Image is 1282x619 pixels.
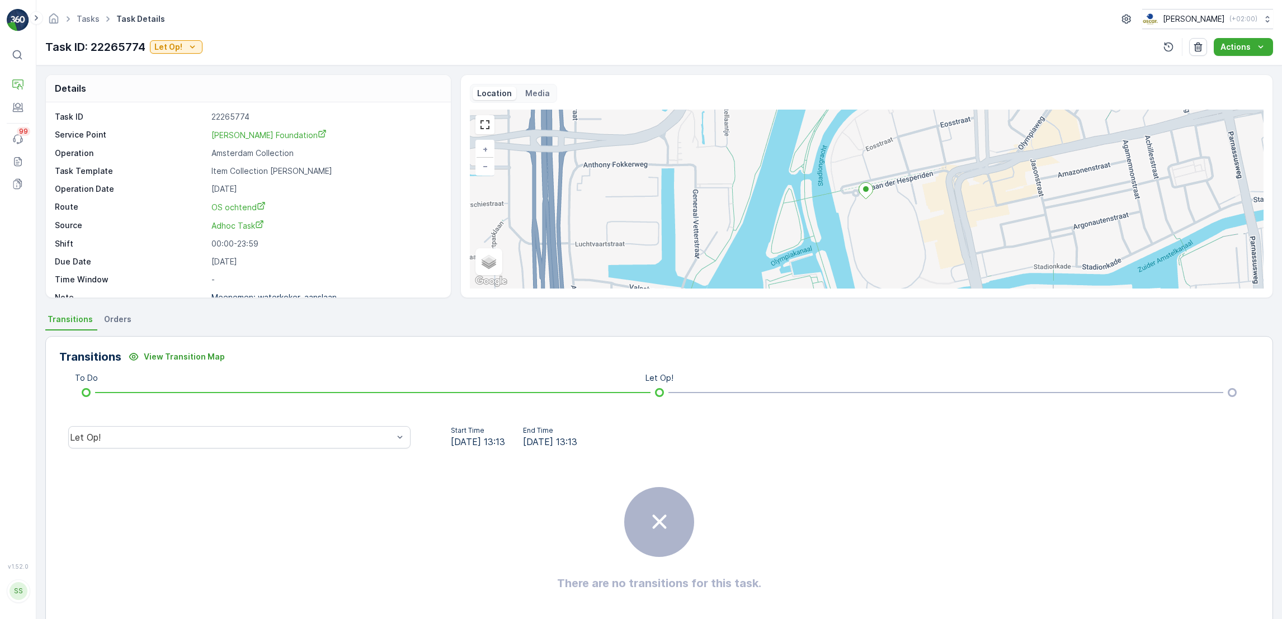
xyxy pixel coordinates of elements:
[1163,13,1225,25] p: [PERSON_NAME]
[121,348,232,366] button: View Transition Map
[211,274,440,285] p: -
[645,372,673,384] p: Let Op!
[1214,38,1273,56] button: Actions
[211,292,343,302] p: Meenemen: waterkoker, aanslaan...
[150,40,202,54] button: Let Op!
[483,144,488,154] span: +
[477,249,501,274] a: Layers
[70,432,393,442] div: Let Op!
[477,141,493,158] a: Zoom In
[1229,15,1257,23] p: ( +02:00 )
[55,148,207,159] p: Operation
[7,572,29,610] button: SS
[211,256,440,267] p: [DATE]
[7,128,29,150] a: 99
[55,183,207,195] p: Operation Date
[1142,9,1273,29] button: [PERSON_NAME](+02:00)
[477,116,493,133] a: View Fullscreen
[55,274,207,285] p: Time Window
[114,13,167,25] span: Task Details
[211,130,327,140] span: [PERSON_NAME] Foundation
[211,201,440,213] a: OS ochtend
[7,563,29,570] span: v 1.52.0
[55,129,207,141] p: Service Point
[55,256,207,267] p: Due Date
[7,9,29,31] img: logo
[55,111,207,122] p: Task ID
[55,82,86,95] p: Details
[473,274,510,289] a: Open this area in Google Maps (opens a new window)
[19,127,28,136] p: 99
[211,129,440,141] a: Johan Cruyff Foundation
[48,17,60,26] a: Homepage
[211,220,440,231] a: Adhoc Task
[211,202,266,212] span: OS ochtend
[451,426,505,435] p: Start Time
[211,148,440,159] p: Amsterdam Collection
[55,201,207,213] p: Route
[525,88,550,99] p: Media
[523,435,577,448] span: [DATE] 13:13
[211,166,440,177] p: Item Collection [PERSON_NAME]
[75,372,98,384] p: To Do
[55,238,207,249] p: Shift
[45,39,145,55] p: Task ID: 22265774
[211,183,440,195] p: [DATE]
[48,314,93,325] span: Transitions
[477,88,512,99] p: Location
[154,41,182,53] p: Let Op!
[473,274,510,289] img: Google
[1220,41,1251,53] p: Actions
[211,111,440,122] p: 22265774
[55,292,207,303] p: Note
[477,158,493,174] a: Zoom Out
[211,221,264,230] span: Adhoc Task
[77,14,100,23] a: Tasks
[451,435,505,448] span: [DATE] 13:13
[55,220,207,231] p: Source
[211,238,440,249] p: 00:00-23:59
[1142,13,1158,25] img: basis-logo_rgb2x.png
[55,166,207,177] p: Task Template
[104,314,131,325] span: Orders
[483,161,488,171] span: −
[10,582,27,600] div: SS
[59,348,121,365] p: Transitions
[557,575,761,592] h2: There are no transitions for this task.
[523,426,577,435] p: End Time
[144,351,225,362] p: View Transition Map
